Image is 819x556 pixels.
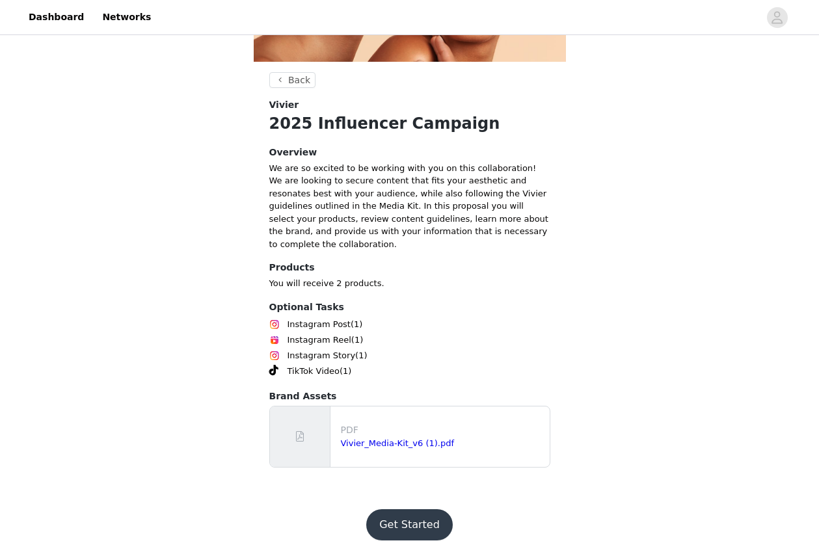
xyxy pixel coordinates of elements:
[269,162,550,251] p: We are so excited to be working with you on this collaboration! We are looking to secure content ...
[341,423,544,437] p: PDF
[269,112,550,135] h1: 2025 Influencer Campaign
[340,365,351,378] span: (1)
[351,334,363,347] span: (1)
[269,335,280,345] img: Instagram Reels Icon
[351,318,362,331] span: (1)
[366,509,453,540] button: Get Started
[288,318,351,331] span: Instagram Post
[355,349,367,362] span: (1)
[269,98,299,112] span: Vivier
[341,438,455,448] a: Vivier_Media-Kit_v6 (1).pdf
[288,365,340,378] span: TikTok Video
[269,351,280,361] img: Instagram Icon
[269,277,550,290] p: You will receive 2 products.
[269,72,316,88] button: Back
[288,334,351,347] span: Instagram Reel
[288,349,356,362] span: Instagram Story
[269,390,550,403] h4: Brand Assets
[21,3,92,32] a: Dashboard
[269,146,550,159] h4: Overview
[771,7,783,28] div: avatar
[94,3,159,32] a: Networks
[269,300,550,314] h4: Optional Tasks
[269,319,280,330] img: Instagram Icon
[269,261,550,274] h4: Products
